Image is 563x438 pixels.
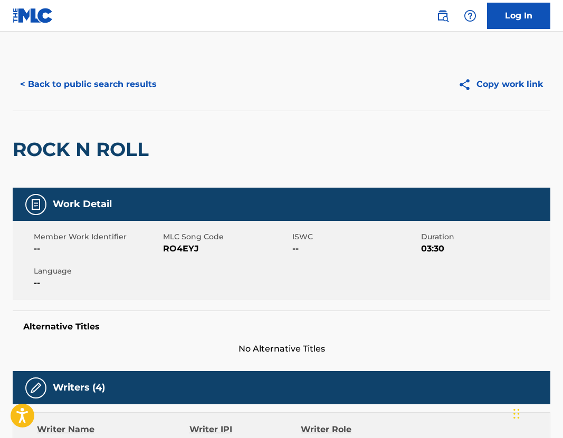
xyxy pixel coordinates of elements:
span: -- [34,242,160,255]
h2: ROCK N ROLL [13,138,154,161]
button: < Back to public search results [13,71,164,98]
span: RO4EYJ [163,242,290,255]
img: Writers [30,382,42,394]
h5: Writers (4) [53,382,105,394]
span: 03:30 [421,242,548,255]
img: Work Detail [30,198,42,211]
span: Language [34,266,160,277]
img: search [436,9,449,22]
span: MLC Song Code [163,231,290,242]
div: Writer IPI [189,423,301,436]
a: Public Search [432,5,453,26]
img: Copy work link [458,78,476,91]
a: Log In [487,3,550,29]
h5: Work Detail [53,198,112,210]
span: Member Work Identifier [34,231,160,242]
div: Help [460,5,481,26]
h5: Alternative Titles [23,322,540,332]
span: Duration [421,231,548,242]
button: Copy work link [451,71,550,98]
iframe: Chat Widget [510,387,563,438]
span: No Alternative Titles [13,343,550,355]
span: -- [34,277,160,289]
span: -- [292,242,419,255]
span: ISWC [292,231,419,242]
img: MLC Logo [13,8,53,23]
img: help [464,9,476,22]
div: Drag [513,398,520,430]
div: Writer Role [301,423,402,436]
div: Writer Name [37,423,189,436]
